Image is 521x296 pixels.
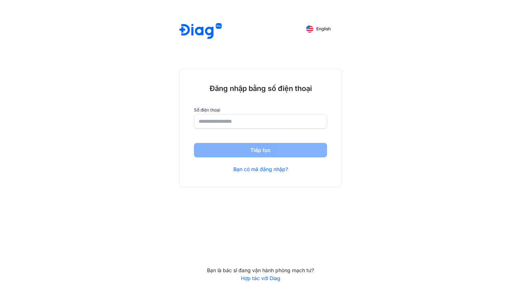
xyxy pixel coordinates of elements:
[306,25,313,32] img: English
[194,84,327,93] div: Đăng nhập bằng số điện thoại
[194,108,327,113] label: Số điện thoại
[179,23,222,40] img: logo
[179,275,342,282] a: Hợp tác với Diag
[194,143,327,157] button: Tiếp tục
[316,26,331,31] span: English
[233,166,288,173] a: Bạn có mã đăng nhập?
[301,23,336,35] button: English
[179,267,342,274] div: Bạn là bác sĩ đang vận hành phòng mạch tư?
